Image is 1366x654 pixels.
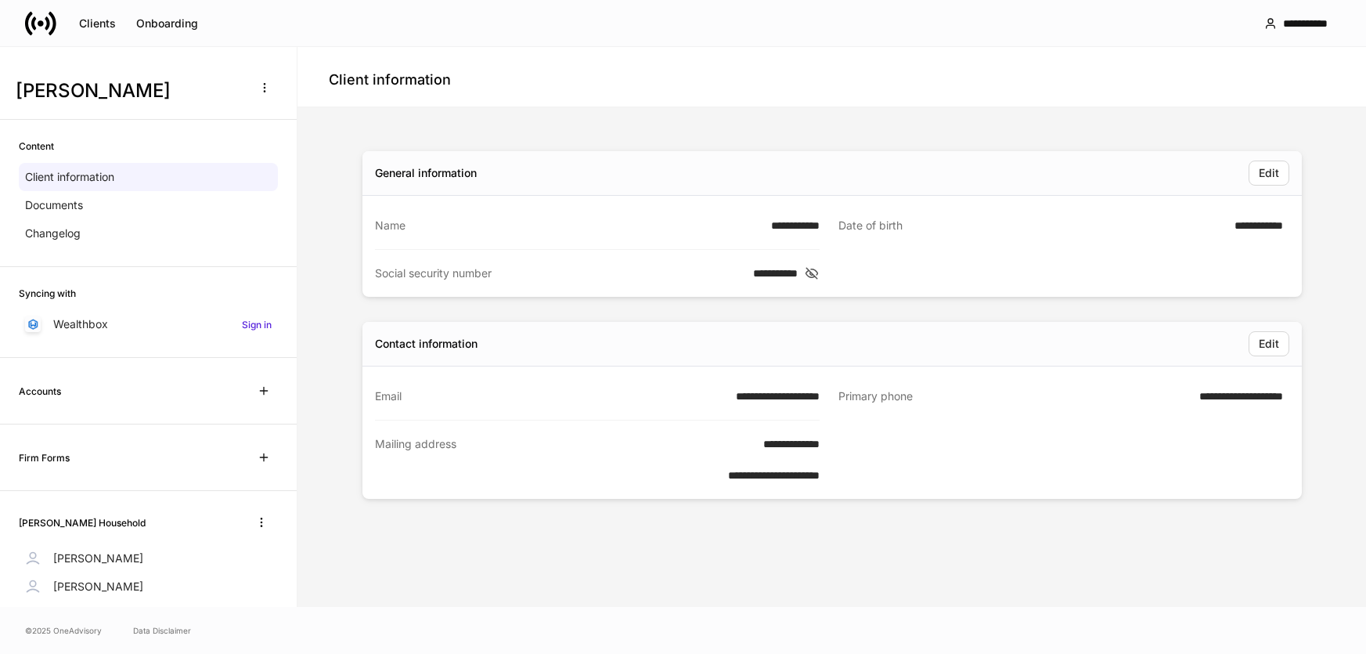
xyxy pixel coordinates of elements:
[53,579,143,594] p: [PERSON_NAME]
[25,197,83,213] p: Documents
[1249,331,1289,356] button: Edit
[136,18,198,29] div: Onboarding
[19,219,278,248] a: Changelog
[375,336,478,352] div: Contact information
[53,551,143,566] p: [PERSON_NAME]
[79,18,116,29] div: Clients
[133,624,191,637] a: Data Disclaimer
[19,384,61,399] h6: Accounts
[19,573,278,601] a: [PERSON_NAME]
[242,317,272,332] h6: Sign in
[25,169,114,185] p: Client information
[19,286,76,301] h6: Syncing with
[375,388,726,404] div: Email
[375,218,762,233] div: Name
[19,310,278,338] a: WealthboxSign in
[1259,338,1279,349] div: Edit
[838,388,1190,405] div: Primary phone
[69,11,126,36] button: Clients
[19,515,146,530] h6: [PERSON_NAME] Household
[25,624,102,637] span: © 2025 OneAdvisory
[19,139,54,154] h6: Content
[375,165,477,181] div: General information
[19,450,70,465] h6: Firm Forms
[19,544,278,573] a: [PERSON_NAME]
[1249,161,1289,186] button: Edit
[329,70,451,89] h4: Client information
[19,191,278,219] a: Documents
[19,163,278,191] a: Client information
[1259,168,1279,179] div: Edit
[16,78,242,103] h3: [PERSON_NAME]
[53,316,108,332] p: Wealthbox
[375,266,744,281] div: Social security number
[375,436,719,483] div: Mailing address
[25,226,81,241] p: Changelog
[838,218,1225,234] div: Date of birth
[126,11,208,36] button: Onboarding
